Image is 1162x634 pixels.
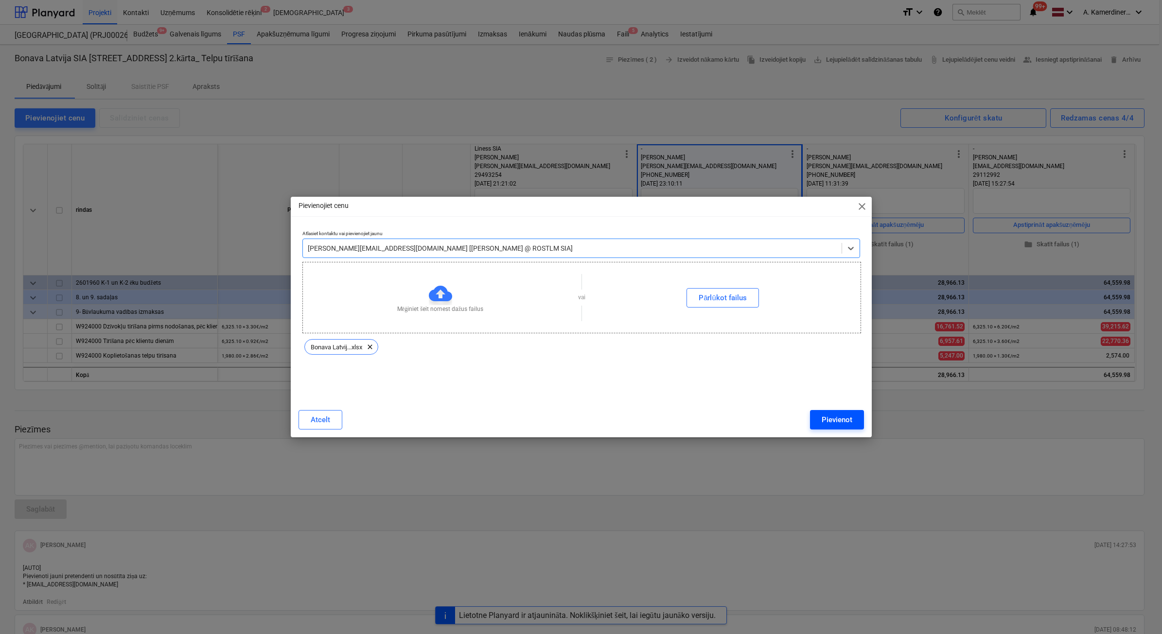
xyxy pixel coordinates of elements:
[397,305,483,313] p: Mēģiniet šeit nomest dažus failus
[299,410,342,429] button: Atcelt
[578,293,585,302] p: vai
[699,291,747,304] div: Pārlūkot failus
[810,410,864,429] button: Pievienot
[822,413,852,426] div: Pievienot
[311,413,330,426] div: Atcelt
[302,230,860,239] p: Atlasiet kontaktu vai pievienojiet jaunu
[304,339,378,355] div: Bonava Latvij...xlsx
[364,341,376,353] span: clear
[305,343,368,351] span: Bonava Latvij...xlsx
[687,288,759,308] button: Pārlūkot failus
[1113,587,1162,634] iframe: Chat Widget
[302,262,861,333] div: Mēģiniet šeit nomest dažus failusvaiPārlūkot failus
[856,201,868,212] span: close
[299,201,349,211] p: Pievienojiet cenu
